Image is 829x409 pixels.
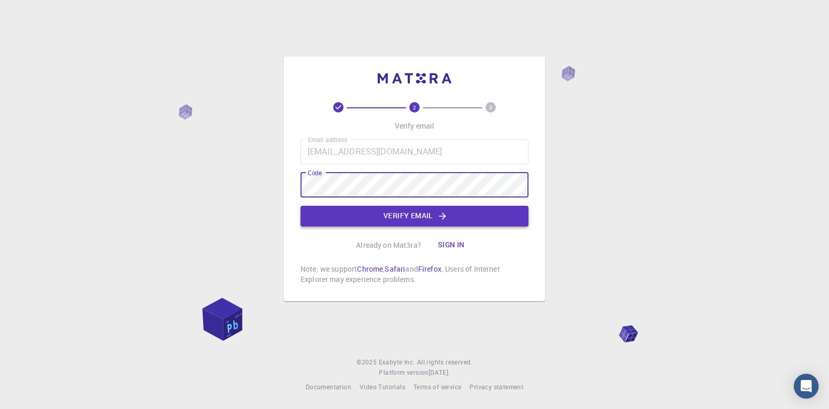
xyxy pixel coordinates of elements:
button: Sign in [430,235,473,256]
p: Already on Mat3ra? [356,240,421,250]
a: [DATE]. [428,368,450,378]
a: Documentation [306,382,351,392]
label: Email address [308,135,347,144]
span: © 2025 [356,357,378,368]
a: Video Tutorials [360,382,405,392]
span: All rights reserved. [417,357,473,368]
p: Note: we support , and . Users of Internet Explorer may experience problems. [301,264,528,285]
span: Privacy statement [469,383,523,391]
text: 2 [413,104,416,111]
span: Exabyte Inc. [379,358,415,366]
text: 3 [489,104,492,111]
span: [DATE] . [428,368,450,376]
a: Exabyte Inc. [379,357,415,368]
a: Chrome [357,264,383,274]
button: Verify email [301,206,528,227]
a: Firefox [418,264,441,274]
a: Terms of service [413,382,461,392]
span: Documentation [306,383,351,391]
label: Code [308,168,322,177]
span: Platform version [379,368,428,378]
p: Verify email [395,121,435,131]
a: Privacy statement [469,382,523,392]
a: Safari [384,264,405,274]
span: Terms of service [413,383,461,391]
span: Video Tutorials [360,383,405,391]
div: Open Intercom Messenger [794,374,819,399]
